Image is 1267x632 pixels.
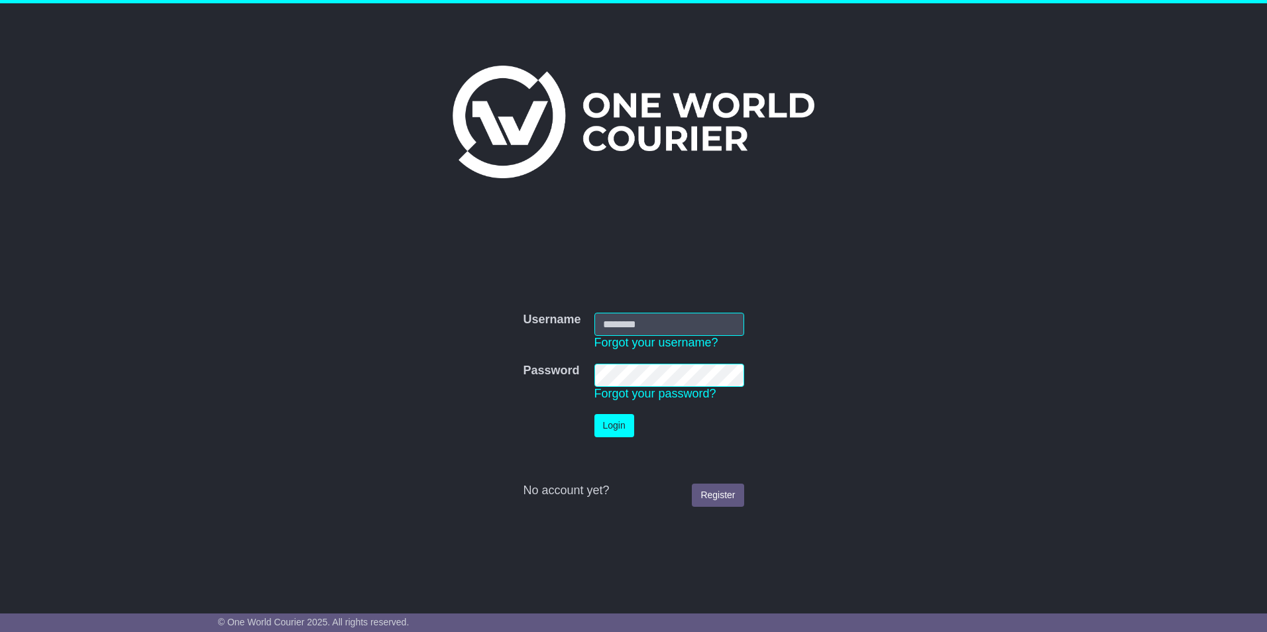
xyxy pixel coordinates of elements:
div: No account yet? [523,484,744,498]
label: Password [523,364,579,378]
button: Login [594,414,634,437]
img: One World [453,66,814,178]
a: Forgot your password? [594,387,716,400]
label: Username [523,313,580,327]
a: Forgot your username? [594,336,718,349]
span: © One World Courier 2025. All rights reserved. [218,617,410,627]
a: Register [692,484,744,507]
